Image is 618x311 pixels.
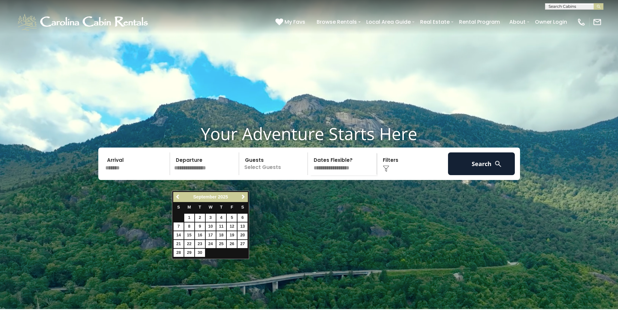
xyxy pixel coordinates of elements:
[206,240,216,248] a: 24
[241,205,244,209] span: Saturday
[216,231,226,239] a: 18
[216,240,226,248] a: 25
[5,124,613,144] h1: Your Adventure Starts Here
[506,16,529,28] a: About
[593,18,602,27] img: mail-regular-white.png
[206,231,216,239] a: 17
[227,240,237,248] a: 26
[174,222,184,231] a: 7
[216,214,226,222] a: 4
[199,205,201,209] span: Tuesday
[237,214,248,222] a: 6
[216,222,226,231] a: 11
[218,194,228,199] span: 2025
[176,194,181,199] span: Previous
[285,18,305,26] span: My Favs
[195,222,205,231] a: 9
[237,240,248,248] a: 27
[195,214,205,222] a: 2
[184,214,194,222] a: 1
[577,18,586,27] img: phone-regular-white.png
[231,205,233,209] span: Friday
[195,249,205,257] a: 30
[237,231,248,239] a: 20
[456,16,503,28] a: Rental Program
[174,240,184,248] a: 21
[448,152,515,175] button: Search
[275,18,307,26] a: My Favs
[220,205,223,209] span: Thursday
[177,205,180,209] span: Sunday
[239,193,247,201] a: Next
[227,222,237,231] a: 12
[184,222,194,231] a: 8
[494,160,502,168] img: search-regular-white.png
[184,231,194,239] a: 15
[195,231,205,239] a: 16
[16,12,151,32] img: White-1-1-2.png
[363,16,414,28] a: Local Area Guide
[174,249,184,257] a: 28
[206,222,216,231] a: 10
[184,240,194,248] a: 22
[206,214,216,222] a: 3
[227,231,237,239] a: 19
[237,222,248,231] a: 13
[241,194,246,199] span: Next
[241,152,308,175] p: Select Guests
[227,214,237,222] a: 5
[174,193,182,201] a: Previous
[195,240,205,248] a: 23
[188,205,191,209] span: Monday
[209,205,212,209] span: Wednesday
[383,165,389,172] img: filter--v1.png
[184,249,194,257] a: 29
[193,194,216,199] span: September
[417,16,453,28] a: Real Estate
[532,16,570,28] a: Owner Login
[313,16,360,28] a: Browse Rentals
[174,231,184,239] a: 14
